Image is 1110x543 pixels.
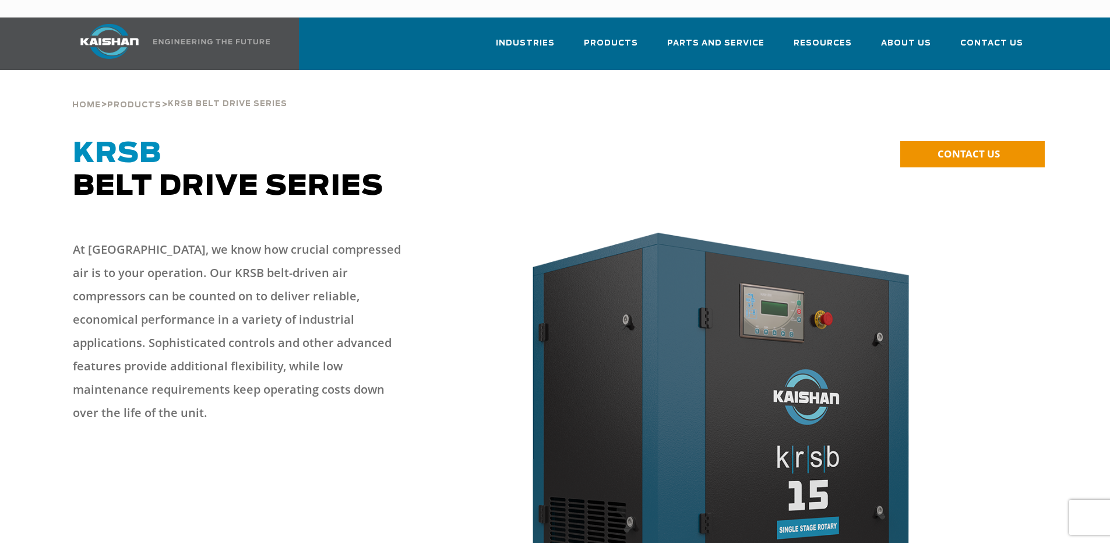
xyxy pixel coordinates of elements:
[107,101,161,109] span: Products
[584,37,638,50] span: Products
[960,28,1023,68] a: Contact Us
[667,37,764,50] span: Parts and Service
[66,24,153,59] img: kaishan logo
[496,37,555,50] span: Industries
[881,28,931,68] a: About Us
[168,100,287,108] span: krsb belt drive series
[72,70,287,114] div: > >
[938,147,1000,160] span: CONTACT US
[72,99,101,110] a: Home
[794,28,852,68] a: Resources
[900,141,1045,167] a: CONTACT US
[584,28,638,68] a: Products
[496,28,555,68] a: Industries
[881,37,931,50] span: About Us
[73,140,383,201] span: Belt Drive Series
[66,17,272,70] a: Kaishan USA
[960,37,1023,50] span: Contact Us
[667,28,764,68] a: Parts and Service
[73,140,161,168] span: KRSB
[107,99,161,110] a: Products
[153,39,270,44] img: Engineering the future
[72,101,101,109] span: Home
[73,238,411,425] p: At [GEOGRAPHIC_DATA], we know how crucial compressed air is to your operation. Our KRSB belt-driv...
[794,37,852,50] span: Resources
